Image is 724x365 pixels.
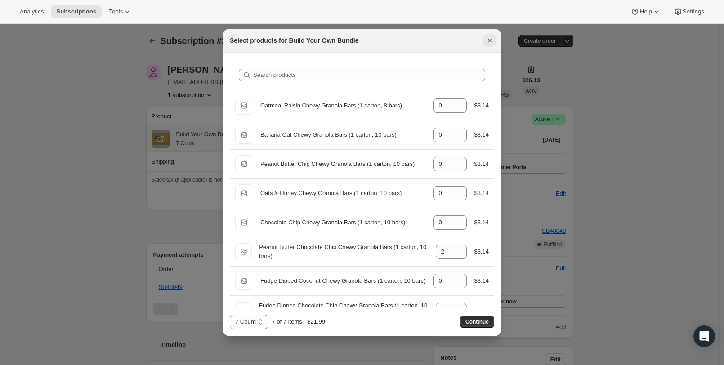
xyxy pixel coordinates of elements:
div: $3.14 [474,247,489,256]
h2: Select products for Build Your Own Bundle [230,36,359,45]
div: $3.14 [474,160,489,169]
span: Settings [683,8,704,15]
div: Banana Oat Chewy Granola Bars (1 carton, 10 bars) [260,130,426,139]
button: Close [483,34,496,47]
span: Subscriptions [56,8,96,15]
button: Analytics [14,5,49,18]
div: $3.14 [474,306,489,315]
div: Fudge Dipped Chocolate Chip Chewy Granola Bars (1 carton, 10 bars) [259,301,429,319]
div: Chocolate Chip Chewy Granola Bars (1 carton, 10 bars) [260,218,426,227]
button: Subscriptions [51,5,102,18]
div: $3.14 [474,130,489,139]
div: Fudge Dipped Coconut Chewy Granola Bars (1 carton, 10 bars) [260,276,426,285]
div: $3.14 [474,276,489,285]
div: 7 of 7 items - $21.99 [272,317,326,326]
button: Continue [460,316,494,328]
div: Peanut Butter Chocolate Chip Chewy Granola Bars (1 carton, 10 bars) [259,243,429,261]
div: $3.14 [474,101,489,110]
span: Continue [465,318,489,325]
span: Help [639,8,652,15]
div: $3.14 [474,218,489,227]
span: Analytics [20,8,44,15]
div: Oats & Honey Chewy Granola Bars (1 carton, 10 bars) [260,189,426,198]
div: $3.14 [474,189,489,198]
button: Settings [668,5,710,18]
div: Open Intercom Messenger [693,325,715,347]
button: Help [625,5,666,18]
span: Tools [109,8,123,15]
div: Peanut Butter Chip Chewy Granola Bars (1 carton, 10 bars) [260,160,426,169]
div: Oatmeal Raisin Chewy Granola Bars (1 carton, 8 bars) [260,101,426,110]
input: Search products [253,69,485,81]
button: Tools [103,5,137,18]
